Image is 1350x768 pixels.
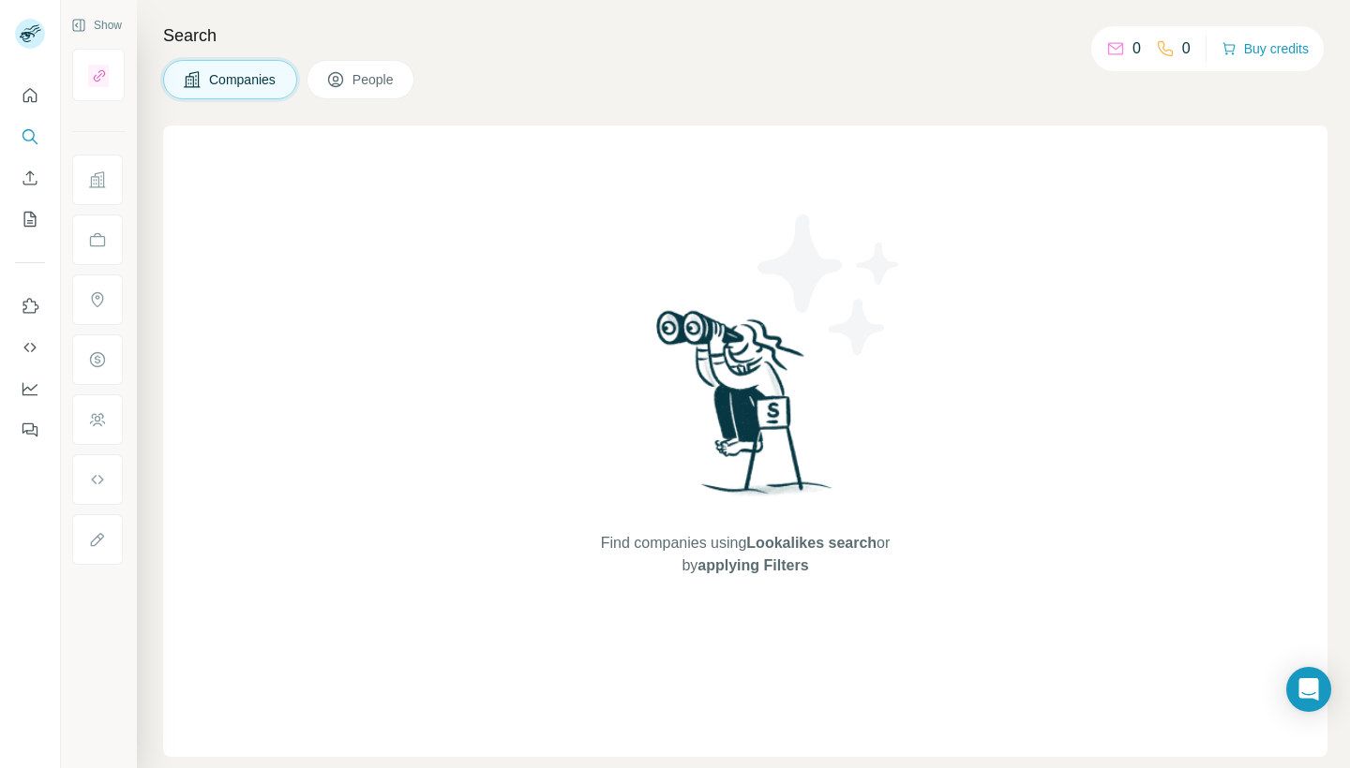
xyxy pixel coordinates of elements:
button: Use Surfe API [15,331,45,364]
button: Search [15,120,45,154]
img: Surfe Illustration - Woman searching with binoculars [648,305,843,514]
span: applying Filters [697,557,808,573]
button: My lists [15,202,45,236]
div: Open Intercom Messenger [1286,667,1331,712]
button: Dashboard [15,372,45,406]
button: Show [58,11,135,39]
button: Use Surfe on LinkedIn [15,289,45,323]
h4: Search [163,22,1327,49]
p: 0 [1132,37,1141,60]
span: Lookalikes search [746,535,877,551]
span: People [352,70,396,89]
span: Companies [209,70,277,89]
button: Quick start [15,79,45,112]
button: Enrich CSV [15,161,45,195]
span: Find companies using or by [595,532,895,577]
button: Feedback [15,413,45,447]
img: Surfe Illustration - Stars [745,200,914,369]
p: 0 [1182,37,1191,60]
button: Buy credits [1222,36,1309,62]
